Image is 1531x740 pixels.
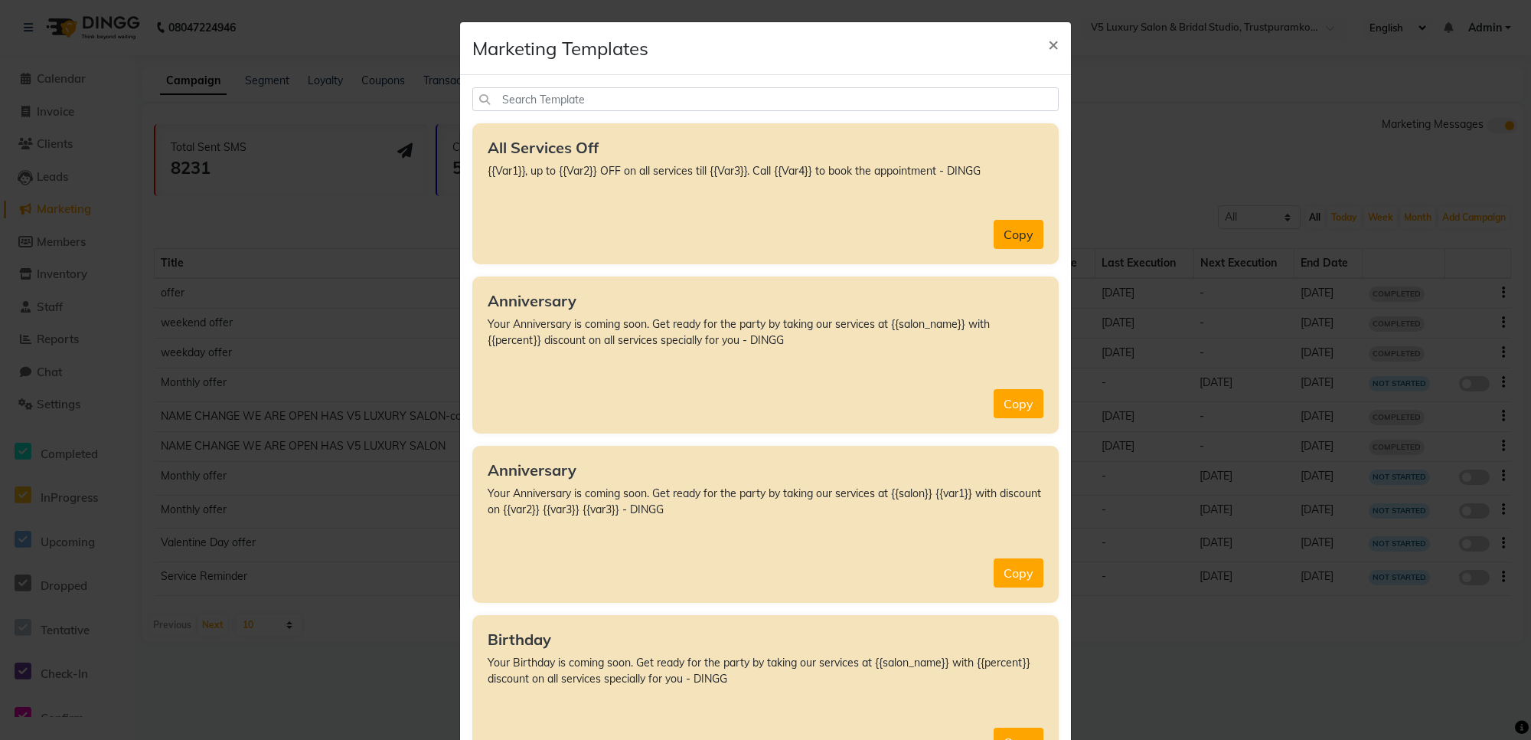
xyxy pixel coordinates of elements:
[488,316,1043,349] p: Your Anniversary is coming soon. Get ready for the party by taking our services at {{salon_name}}...
[488,139,1043,157] h5: All Services Off
[1036,22,1071,65] button: Close
[994,220,1043,249] button: Copy
[488,461,1043,480] h5: Anniversary
[472,87,1059,111] input: Search Template
[994,558,1043,588] button: Copy
[488,163,1043,179] p: {{Var1}}, up to {{Var2}} OFF on all services till {{Var3}}. Call {{Var4}} to book the appointment...
[488,292,1043,310] h5: Anniversary
[488,630,1043,649] h5: Birthday
[488,655,1043,687] p: Your Birthday is coming soon. Get ready for the party by taking our services at {{salon_name}} wi...
[472,34,648,62] h4: Marketing Templates
[1048,32,1059,55] span: ×
[994,389,1043,418] button: Copy
[488,486,1043,518] p: Your Anniversary is coming soon. Get ready for the party by taking our services at {{salon}} {{va...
